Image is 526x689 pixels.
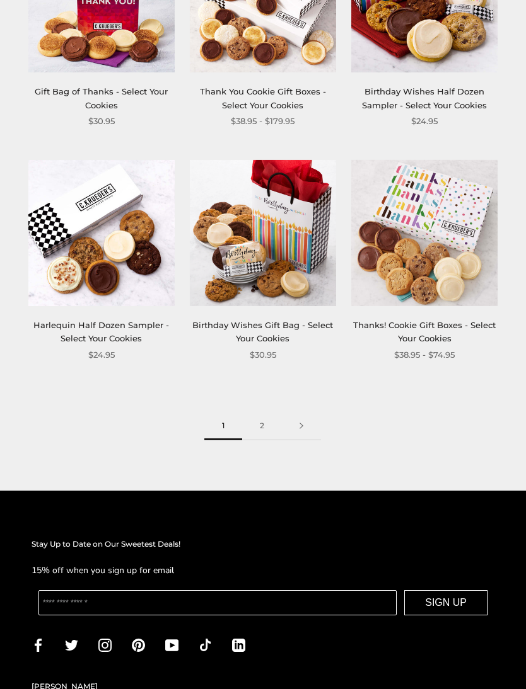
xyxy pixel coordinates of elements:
[232,637,245,652] a: LinkedIn
[33,320,169,343] a: Harlequin Half Dozen Sampler - Select Your Cookies
[282,412,321,440] a: Next page
[28,160,175,306] img: Harlequin Half Dozen Sampler - Select Your Cookies
[132,637,145,652] a: Pinterest
[38,590,397,615] input: Enter your email
[404,590,488,615] button: SIGN UP
[199,637,212,652] a: TikTok
[165,637,178,652] a: YouTube
[32,637,45,652] a: Facebook
[32,563,494,578] p: 15% off when you sign up for email
[242,412,282,440] a: 2
[35,86,168,110] a: Gift Bag of Thanks - Select Your Cookies
[353,320,496,343] a: Thanks! Cookie Gift Boxes - Select Your Cookies
[231,115,295,128] span: $38.95 - $179.95
[394,348,455,362] span: $38.95 - $74.95
[88,348,115,362] span: $24.95
[200,86,326,110] a: Thank You Cookie Gift Boxes - Select Your Cookies
[204,412,242,440] span: 1
[10,641,131,679] iframe: Sign Up via Text for Offers
[192,320,333,343] a: Birthday Wishes Gift Bag - Select Your Cookies
[88,115,115,128] span: $30.95
[250,348,276,362] span: $30.95
[190,160,336,306] img: Birthday Wishes Gift Bag - Select Your Cookies
[351,160,498,306] img: Thanks! Cookie Gift Boxes - Select Your Cookies
[411,115,438,128] span: $24.95
[65,637,78,652] a: Twitter
[362,86,487,110] a: Birthday Wishes Half Dozen Sampler - Select Your Cookies
[98,637,112,652] a: Instagram
[32,538,494,550] h2: Stay Up to Date on Our Sweetest Deals!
